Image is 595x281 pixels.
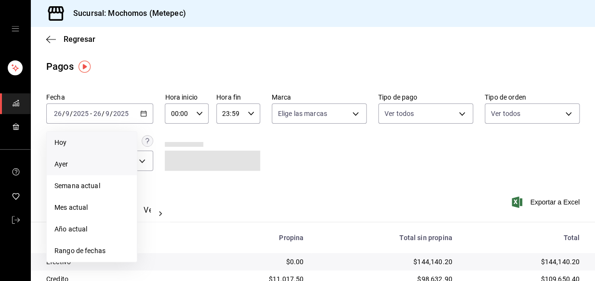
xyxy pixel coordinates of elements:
span: Elige las marcas [278,109,327,118]
div: $144,140.20 [319,257,452,267]
button: open drawer [12,25,19,33]
span: Rango de fechas [54,246,129,256]
label: Tipo de pago [378,94,473,101]
label: Fecha [46,94,153,101]
span: Hoy [54,138,129,148]
span: / [62,110,65,117]
span: / [70,110,73,117]
h3: Sucursal: Mochomos (Metepec) [66,8,186,19]
div: $0.00 [210,257,304,267]
div: $144,140.20 [468,257,580,267]
label: Marca [272,94,367,101]
input: ---- [113,110,129,117]
span: Mes actual [54,203,129,213]
div: Total sin propina [319,234,452,242]
div: Total [468,234,580,242]
span: - [90,110,92,117]
div: Propina [210,234,304,242]
input: -- [105,110,110,117]
span: Año actual [54,224,129,234]
label: Hora inicio [165,94,209,101]
span: Ver todos [491,109,520,118]
span: / [102,110,105,117]
span: / [110,110,113,117]
button: Regresar [46,35,95,44]
input: -- [65,110,70,117]
label: Hora fin [216,94,260,101]
div: Pagos [46,59,74,74]
img: Tooltip marker [79,61,91,73]
button: Exportar a Excel [514,196,580,208]
input: -- [93,110,102,117]
span: Regresar [64,35,95,44]
span: Ver todos [384,109,414,118]
span: Ayer [54,159,129,169]
label: Tipo de orden [485,94,580,101]
input: ---- [73,110,89,117]
input: -- [53,110,62,117]
span: Semana actual [54,181,129,191]
button: Ver pagos [144,205,180,222]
